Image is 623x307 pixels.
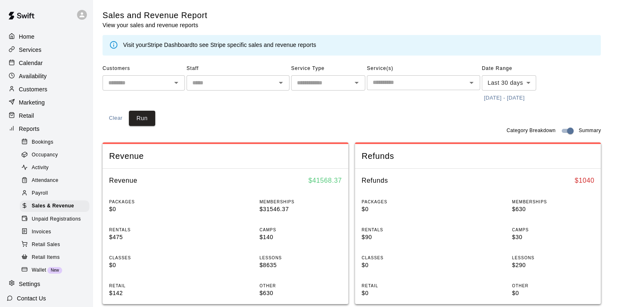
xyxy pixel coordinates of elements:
[259,255,342,261] p: LESSONS
[20,252,89,263] div: Retail Items
[109,175,138,186] h6: Revenue
[32,177,58,185] span: Attendance
[7,96,86,109] a: Marketing
[7,123,86,135] a: Reports
[362,227,444,233] p: RENTALS
[32,215,81,223] span: Unpaid Registrations
[20,174,93,187] a: Attendance
[7,30,86,43] div: Home
[7,70,86,82] a: Availability
[362,261,444,270] p: $0
[103,21,208,29] p: View your sales and revenue reports
[20,251,93,264] a: Retail Items
[109,261,191,270] p: $0
[367,62,480,75] span: Service(s)
[351,77,362,88] button: Open
[512,205,594,214] p: $630
[109,283,191,289] p: RETAIL
[19,125,40,133] p: Reports
[109,227,191,233] p: RENTALS
[308,175,342,186] h6: $ 41568.37
[20,137,89,148] div: Bookings
[7,83,86,95] a: Customers
[20,149,93,161] a: Occupancy
[259,205,342,214] p: $31546.37
[123,41,316,50] div: Visit your to see Stripe specific sales and revenue reports
[32,202,74,210] span: Sales & Revenue
[32,228,51,236] span: Invoices
[19,85,47,93] p: Customers
[362,151,594,162] span: Refunds
[362,205,444,214] p: $0
[20,200,93,213] a: Sales & Revenue
[20,213,93,226] a: Unpaid Registrations
[129,111,155,126] button: Run
[259,283,342,289] p: OTHER
[7,44,86,56] a: Services
[20,162,93,174] a: Activity
[20,226,89,238] div: Invoices
[47,268,62,272] span: New
[19,59,43,67] p: Calendar
[362,283,444,289] p: RETAIL
[7,278,86,290] a: Settings
[147,42,193,48] a: Stripe Dashboard
[7,109,86,122] a: Retail
[103,62,185,75] span: Customers
[482,62,554,75] span: Date Range
[20,214,89,225] div: Unpaid Registrations
[32,138,54,147] span: Bookings
[579,127,601,135] span: Summary
[512,227,594,233] p: CAMPS
[512,199,594,205] p: MEMBERSHIPS
[362,233,444,242] p: $90
[109,151,342,162] span: Revenue
[512,283,594,289] p: OTHER
[20,175,89,186] div: Attendance
[103,10,208,21] h5: Sales and Revenue Report
[7,57,86,69] a: Calendar
[506,127,555,135] span: Category Breakdown
[512,255,594,261] p: LESSONS
[32,266,46,274] span: Wallet
[20,188,89,199] div: Payroll
[20,136,93,149] a: Bookings
[482,92,527,105] button: [DATE] - [DATE]
[32,164,49,172] span: Activity
[20,239,89,251] div: Retail Sales
[19,33,35,41] p: Home
[19,280,40,288] p: Settings
[109,233,191,242] p: $475
[103,111,129,126] button: Clear
[512,261,594,270] p: $290
[259,233,342,242] p: $140
[20,200,89,212] div: Sales & Revenue
[170,77,182,88] button: Open
[20,265,89,276] div: WalletNew
[20,264,93,277] a: WalletNew
[20,187,93,200] a: Payroll
[291,62,365,75] span: Service Type
[109,255,191,261] p: CLASSES
[32,189,48,198] span: Payroll
[19,46,42,54] p: Services
[20,238,93,251] a: Retail Sales
[19,98,45,107] p: Marketing
[259,227,342,233] p: CAMPS
[187,62,289,75] span: Staff
[109,289,191,298] p: $142
[362,199,444,205] p: PACKAGES
[17,294,46,302] p: Contact Us
[362,255,444,261] p: CLASSES
[362,175,388,186] h6: Refunds
[109,199,191,205] p: PACKAGES
[362,289,444,298] p: $0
